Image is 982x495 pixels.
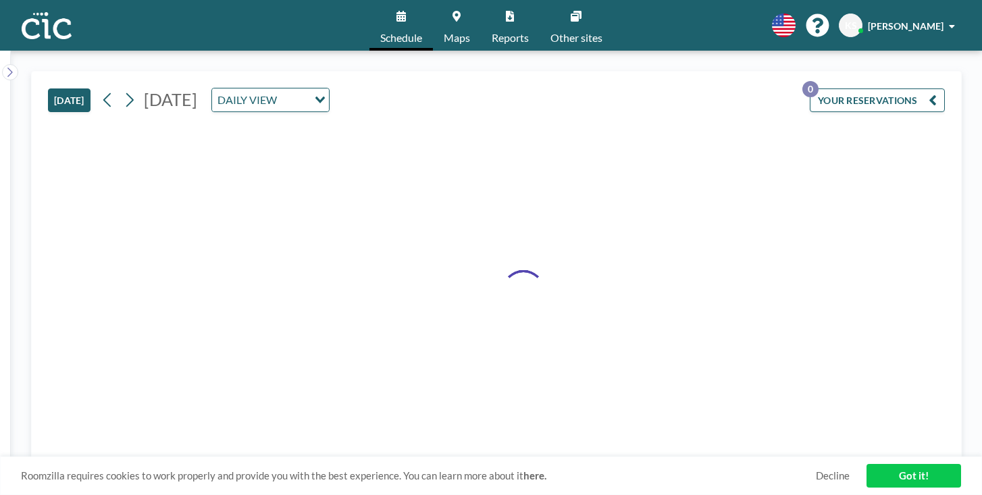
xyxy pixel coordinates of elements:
[380,32,422,43] span: Schedule
[550,32,602,43] span: Other sites
[802,81,819,97] p: 0
[845,20,857,32] span: KS
[492,32,529,43] span: Reports
[22,12,72,39] img: organization-logo
[215,91,280,109] span: DAILY VIEW
[868,20,944,32] span: [PERSON_NAME]
[816,469,850,482] a: Decline
[281,91,307,109] input: Search for option
[144,89,197,109] span: [DATE]
[867,464,961,488] a: Got it!
[21,469,816,482] span: Roomzilla requires cookies to work properly and provide you with the best experience. You can lea...
[523,469,546,481] a: here.
[212,88,329,111] div: Search for option
[444,32,470,43] span: Maps
[48,88,91,112] button: [DATE]
[810,88,945,112] button: YOUR RESERVATIONS0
